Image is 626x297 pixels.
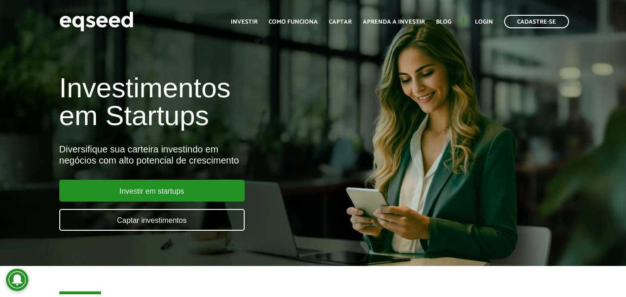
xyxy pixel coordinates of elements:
[475,19,493,25] a: Login
[59,9,133,34] img: EqSeed
[59,144,359,166] div: Diversifique sua carteira investindo em negócios com alto potencial de crescimento
[363,19,425,25] a: Aprenda a investir
[329,19,352,25] a: Captar
[231,19,258,25] a: Investir
[436,19,451,25] a: Blog
[504,15,569,28] a: Cadastre-se
[59,180,245,202] a: Investir em startups
[59,209,245,231] a: Captar investimentos
[269,19,318,25] a: Como funciona
[59,74,359,130] h1: Investimentos em Startups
